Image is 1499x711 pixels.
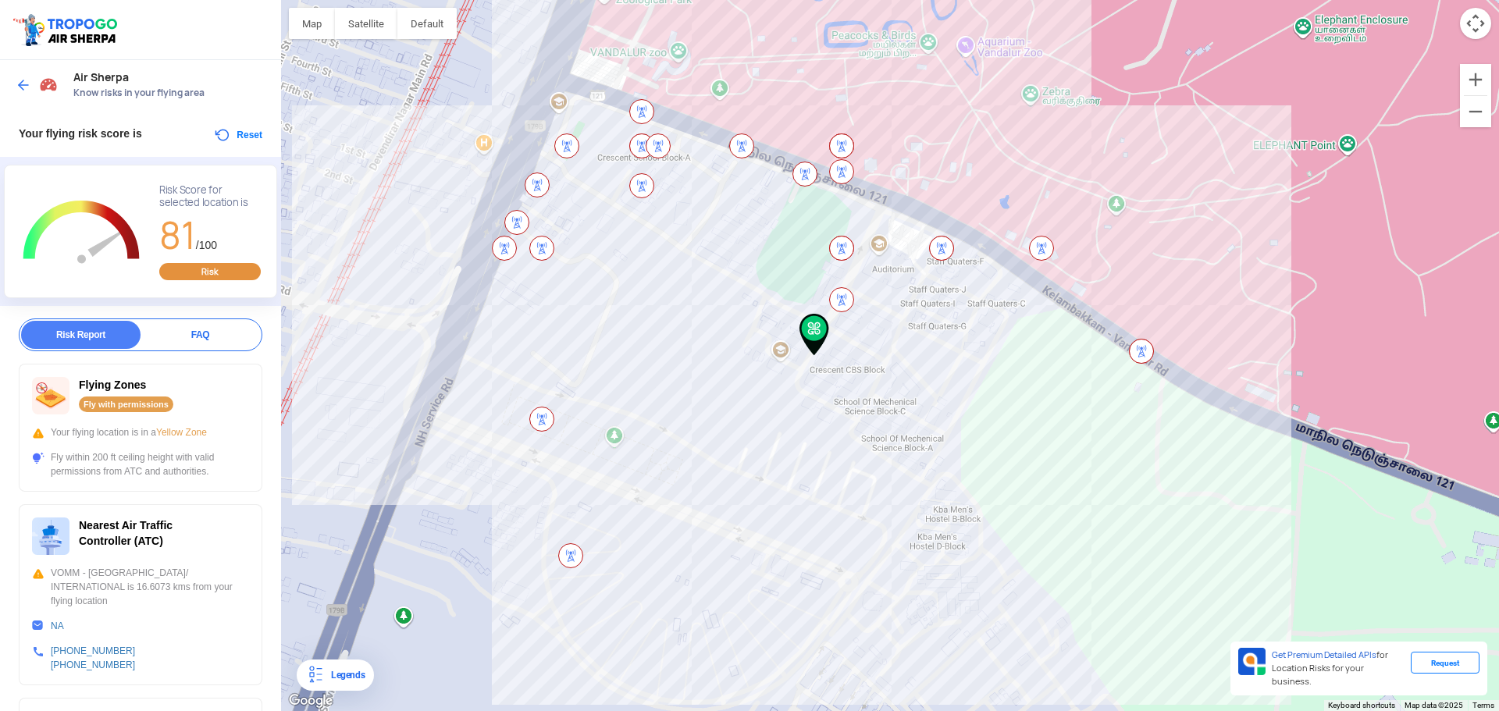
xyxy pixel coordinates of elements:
[32,566,249,608] div: VOMM - [GEOGRAPHIC_DATA]/ INTERNATIONAL is 16.6073 kms from your flying location
[1460,64,1491,95] button: Zoom in
[51,645,135,656] a: [PHONE_NUMBER]
[1266,648,1411,689] div: for Location Risks for your business.
[32,450,249,478] div: Fly within 200 ft ceiling height with valid permissions from ATC and authorities.
[1328,700,1395,711] button: Keyboard shortcuts
[73,71,265,84] span: Air Sherpa
[1272,649,1376,660] span: Get Premium Detailed APIs
[79,519,173,547] span: Nearest Air Traffic Controller (ATC)
[32,517,69,555] img: ic_atc.svg
[335,8,397,39] button: Show satellite imagery
[285,691,336,711] a: Open this area in Google Maps (opens a new window)
[16,184,147,282] g: Chart
[51,620,64,631] a: NA
[1405,701,1463,709] span: Map data ©2025
[159,263,261,280] div: Risk
[1460,8,1491,39] button: Map camera controls
[156,427,207,438] span: Yellow Zone
[306,666,325,684] img: Legends
[285,691,336,711] img: Google
[196,239,217,251] span: /100
[213,126,262,144] button: Reset
[32,377,69,414] img: ic_nofly.svg
[12,12,123,48] img: ic_tgdronemaps.svg
[16,77,31,93] img: ic_arrow_back_blue.svg
[51,659,135,670] a: [PHONE_NUMBER]
[1472,701,1494,709] a: Terms
[19,127,142,140] span: Your flying risk score is
[289,8,335,39] button: Show street map
[1411,652,1479,674] div: Request
[39,75,58,94] img: Risk Scores
[32,425,249,439] div: Your flying location is in a
[79,379,146,391] span: Flying Zones
[21,321,141,349] div: Risk Report
[73,87,265,99] span: Know risks in your flying area
[325,666,365,684] div: Legends
[1238,648,1266,675] img: Premium APIs
[1460,96,1491,127] button: Zoom out
[141,321,260,349] div: FAQ
[159,211,196,260] span: 81
[79,396,173,412] div: Fly with permissions
[159,184,261,209] div: Risk Score for selected location is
